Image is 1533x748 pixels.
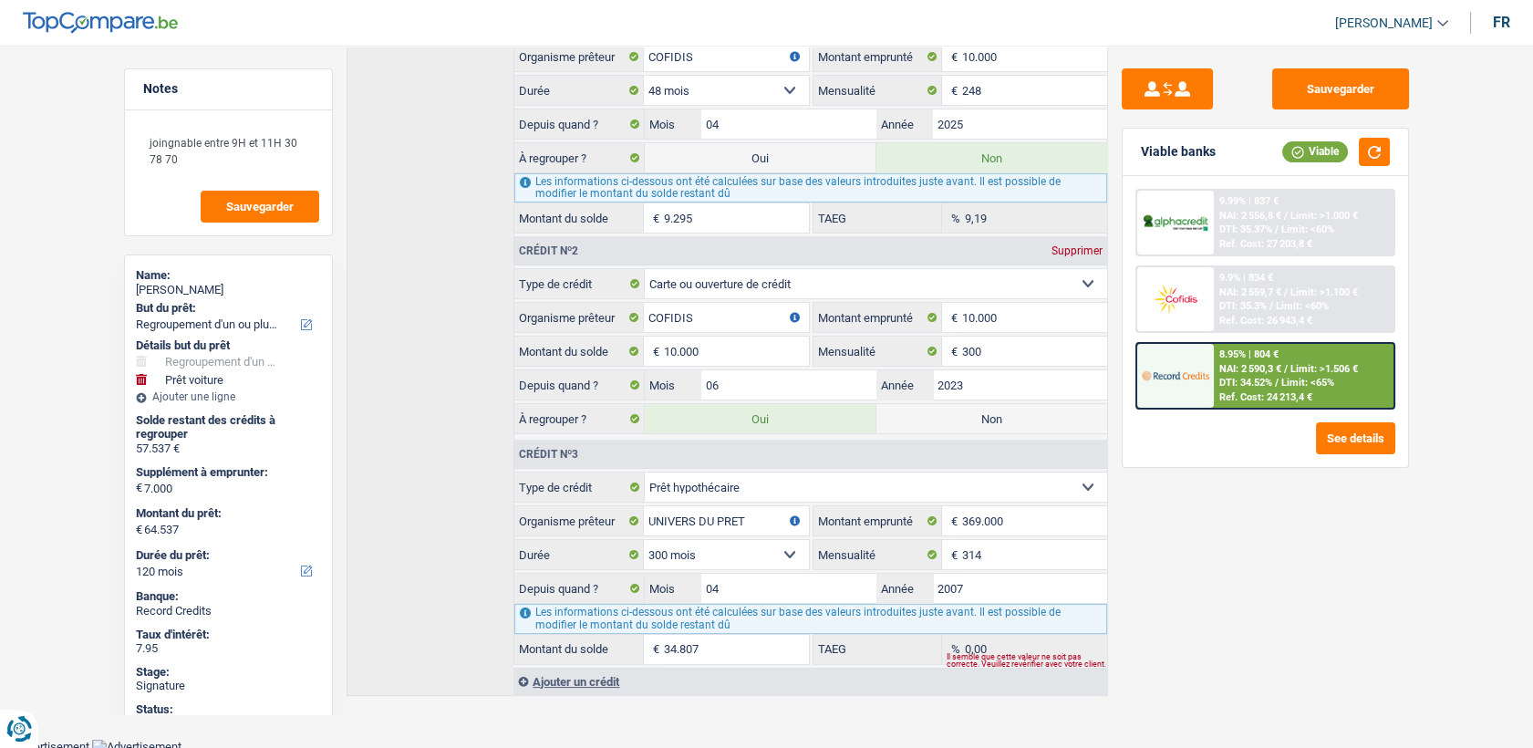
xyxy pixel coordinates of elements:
[876,109,933,139] label: Année
[514,449,583,460] div: Crédit nº3
[813,303,943,332] label: Montant emprunté
[1219,315,1312,327] div: Ref. Cost: 26 943,4 €
[1142,358,1209,392] img: Record Credits
[201,191,319,223] button: Sauvegarder
[942,203,965,233] span: %
[1290,210,1358,222] span: Limit: >1.000 €
[644,337,664,366] span: €
[876,143,1107,172] label: Non
[947,657,1106,664] div: Il semble que cette valeur ne soit pas correcte. Veuillez revérifier avec votre client.
[136,413,321,442] div: Solde restant des crédits à regrouper
[1284,363,1288,375] span: /
[514,540,644,569] label: Durée
[1219,363,1281,375] span: NAI: 2 590,3 €
[813,540,943,569] label: Mensualité
[514,635,644,664] label: Montant du solde
[136,604,321,618] div: Record Credits
[942,540,962,569] span: €
[645,109,701,139] label: Mois
[514,574,645,603] label: Depuis quand ?
[942,76,962,105] span: €
[942,506,962,535] span: €
[136,523,142,537] span: €
[136,506,317,521] label: Montant du prêt:
[1272,68,1409,109] button: Sauvegarder
[136,268,321,283] div: Name:
[1219,223,1272,235] span: DTI: 35.37%
[226,201,294,213] span: Sauvegarder
[933,109,1107,139] input: AAAA
[136,283,321,297] div: [PERSON_NAME]
[813,203,943,233] label: TAEG
[1219,272,1273,284] div: 9.9% | 834 €
[813,337,943,366] label: Mensualité
[701,574,875,603] input: MM
[136,465,317,480] label: Supplément à emprunter:
[876,370,933,400] label: Année
[1284,210,1288,222] span: /
[1142,213,1209,234] img: AlphaCredit
[1316,422,1395,454] button: See details
[1269,300,1273,312] span: /
[813,42,943,71] label: Montant emprunté
[933,574,1107,603] input: AAAA
[1275,377,1279,389] span: /
[1219,300,1267,312] span: DTI: 35.3%
[514,173,1106,203] div: Les informations ci-dessous ont été calculées sur base des valeurs introduites juste avant. Il es...
[136,589,321,604] div: Banque:
[514,506,644,535] label: Organisme prêteur
[701,109,875,139] input: MM
[514,473,645,502] label: Type de crédit
[1321,8,1448,38] a: [PERSON_NAME]
[1282,141,1348,161] div: Viable
[645,574,701,603] label: Mois
[136,390,321,403] div: Ajouter une ligne
[1219,195,1279,207] div: 9.99% | 837 €
[136,338,321,353] div: Détails but du prêt
[942,337,962,366] span: €
[1219,391,1312,403] div: Ref. Cost: 24 213,4 €
[23,12,178,34] img: TopCompare Logo
[514,604,1106,633] div: Les informations ci-dessous ont été calculées sur base des valeurs introduites juste avant. Il es...
[876,404,1107,433] label: Non
[1142,282,1209,316] img: Cofidis
[1290,363,1358,375] span: Limit: >1.506 €
[933,370,1107,400] input: AAAA
[514,203,644,233] label: Montant du solde
[514,245,583,256] div: Crédit nº2
[514,42,644,71] label: Organisme prêteur
[1219,377,1272,389] span: DTI: 34.52%
[514,269,645,298] label: Type de crédit
[136,301,317,316] label: But du prêt:
[514,303,644,332] label: Organisme prêteur
[136,481,142,495] span: €
[514,143,645,172] label: À regrouper ?
[1219,238,1312,250] div: Ref. Cost: 27 203,8 €
[876,574,933,603] label: Année
[644,203,664,233] span: €
[942,635,965,664] span: %
[644,635,664,664] span: €
[1335,16,1433,31] span: [PERSON_NAME]
[942,42,962,71] span: €
[1275,223,1279,235] span: /
[143,81,314,97] h5: Notes
[1141,144,1216,160] div: Viable banks
[136,628,321,642] div: Taux d'intérêt:
[136,702,321,717] div: Status:
[1284,286,1288,298] span: /
[645,143,875,172] label: Oui
[1219,286,1281,298] span: NAI: 2 559,7 €
[136,442,321,456] div: 57.537 €
[514,337,644,366] label: Montant du solde
[1047,245,1107,256] div: Supprimer
[645,370,701,400] label: Mois
[1276,300,1329,312] span: Limit: <60%
[513,668,1106,695] div: Ajouter un crédit
[514,370,645,400] label: Depuis quand ?
[1219,348,1279,360] div: 8.95% | 804 €
[136,548,317,563] label: Durée du prêt:
[1281,377,1334,389] span: Limit: <65%
[813,76,943,105] label: Mensualité
[813,506,943,535] label: Montant emprunté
